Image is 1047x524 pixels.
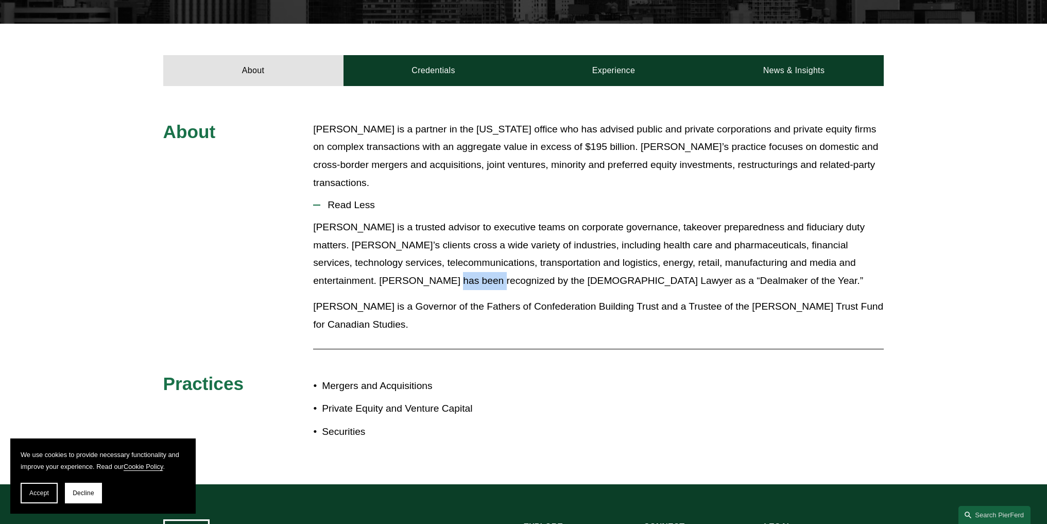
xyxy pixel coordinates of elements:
[344,55,524,86] a: Credentials
[163,55,344,86] a: About
[313,298,884,333] p: [PERSON_NAME] is a Governor of the Fathers of Confederation Building Trust and a Trustee of the [...
[313,218,884,341] div: Read Less
[322,377,523,395] p: Mergers and Acquisitions
[73,489,94,497] span: Decline
[313,192,884,218] button: Read Less
[10,438,196,514] section: Cookie banner
[124,463,163,470] a: Cookie Policy
[29,489,49,497] span: Accept
[313,218,884,290] p: [PERSON_NAME] is a trusted advisor to executive teams on corporate governance, takeover preparedn...
[524,55,704,86] a: Experience
[163,374,244,394] span: Practices
[322,423,523,441] p: Securities
[65,483,102,503] button: Decline
[958,506,1031,524] a: Search this site
[21,483,58,503] button: Accept
[21,449,185,472] p: We use cookies to provide necessary functionality and improve your experience. Read our .
[703,55,884,86] a: News & Insights
[322,400,523,418] p: Private Equity and Venture Capital
[313,121,884,192] p: [PERSON_NAME] is a partner in the [US_STATE] office who has advised public and private corporatio...
[163,122,216,142] span: About
[320,199,884,211] span: Read Less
